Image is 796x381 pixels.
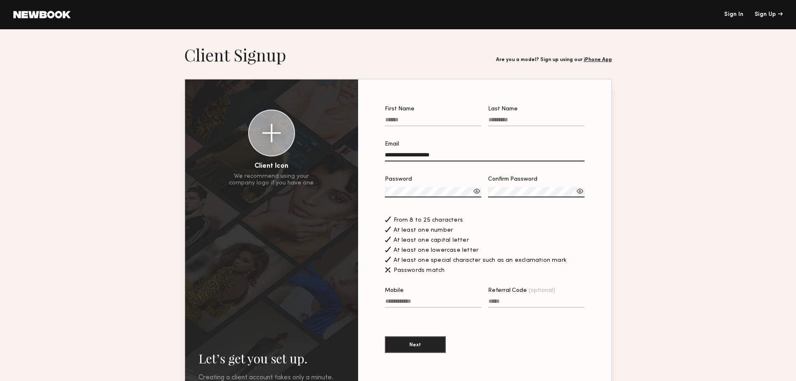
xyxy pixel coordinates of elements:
span: (optional) [529,288,555,294]
input: Password [385,187,481,197]
div: Mobile [385,288,481,294]
input: Referral Code(optional) [488,298,585,308]
div: First Name [385,106,481,112]
div: Referral Code [488,288,585,294]
span: At least one number [394,228,453,233]
input: Mobile [385,298,481,308]
button: Next [385,336,446,353]
a: Sign In [724,12,743,18]
div: Confirm Password [488,176,585,182]
div: Email [385,141,585,147]
input: Confirm Password [488,187,585,197]
input: First Name [385,117,481,126]
span: Passwords match [394,268,445,274]
div: Client Icon [254,163,288,170]
a: iPhone App [584,57,612,62]
div: Sign Up [755,12,783,18]
input: Last Name [488,117,585,126]
span: At least one special character such as an exclamation mark [394,258,567,263]
div: Password [385,176,481,182]
input: Email [385,152,585,161]
span: At least one lowercase letter [394,248,479,253]
h2: Let’s get you set up. [198,350,345,367]
span: From 8 to 25 characters [394,217,463,223]
span: At least one capital letter [394,238,469,243]
h1: Client Signup [184,44,286,65]
div: We recommend using your company logo if you have one [229,173,314,187]
div: Last Name [488,106,585,112]
div: Are you a model? Sign up using our [496,57,612,63]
